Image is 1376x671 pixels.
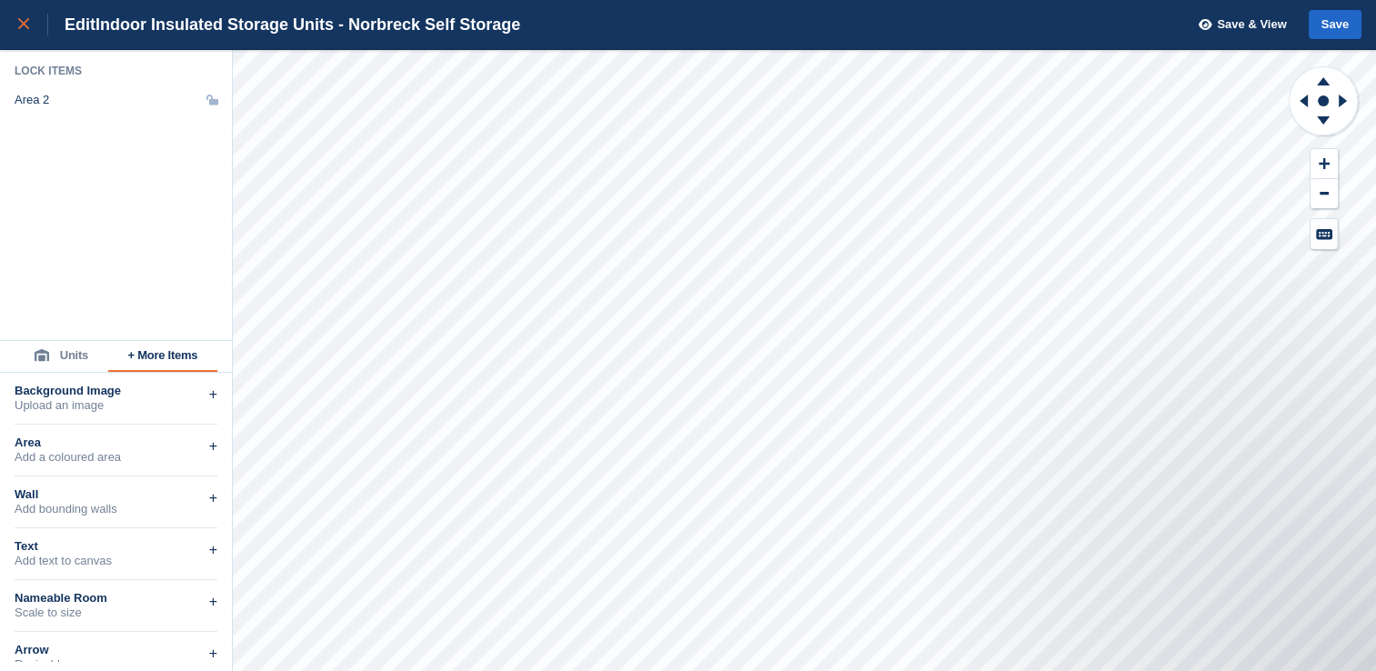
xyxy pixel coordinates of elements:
button: + More Items [108,341,217,372]
div: Upload an image [15,398,217,413]
button: Save [1309,10,1361,40]
div: + [209,591,217,613]
div: Lock Items [15,64,218,78]
div: Area [15,436,217,450]
div: + [209,487,217,509]
div: Background ImageUpload an image+ [15,373,217,425]
div: + [209,384,217,406]
div: TextAdd text to canvas+ [15,528,217,580]
div: + [209,539,217,561]
div: + [209,643,217,665]
div: Add text to canvas [15,554,217,568]
div: Area 2 [15,93,49,107]
div: Background Image [15,384,217,398]
button: Units [15,341,108,372]
div: Add bounding walls [15,502,217,516]
div: Wall [15,487,217,502]
div: Scale to size [15,606,217,620]
div: Edit Indoor Insulated Storage Units - Norbreck Self Storage [48,14,520,35]
div: Add a coloured area [15,450,217,465]
button: Zoom In [1311,149,1338,179]
button: Zoom Out [1311,179,1338,209]
div: AreaAdd a coloured area+ [15,425,217,476]
div: Arrow [15,643,217,657]
div: WallAdd bounding walls+ [15,476,217,528]
div: + [209,436,217,457]
div: Text [15,539,217,554]
div: Nameable RoomScale to size+ [15,580,217,632]
div: Nameable Room [15,591,217,606]
span: Save & View [1217,15,1286,34]
button: Save & View [1189,10,1287,40]
button: Keyboard Shortcuts [1311,219,1338,249]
